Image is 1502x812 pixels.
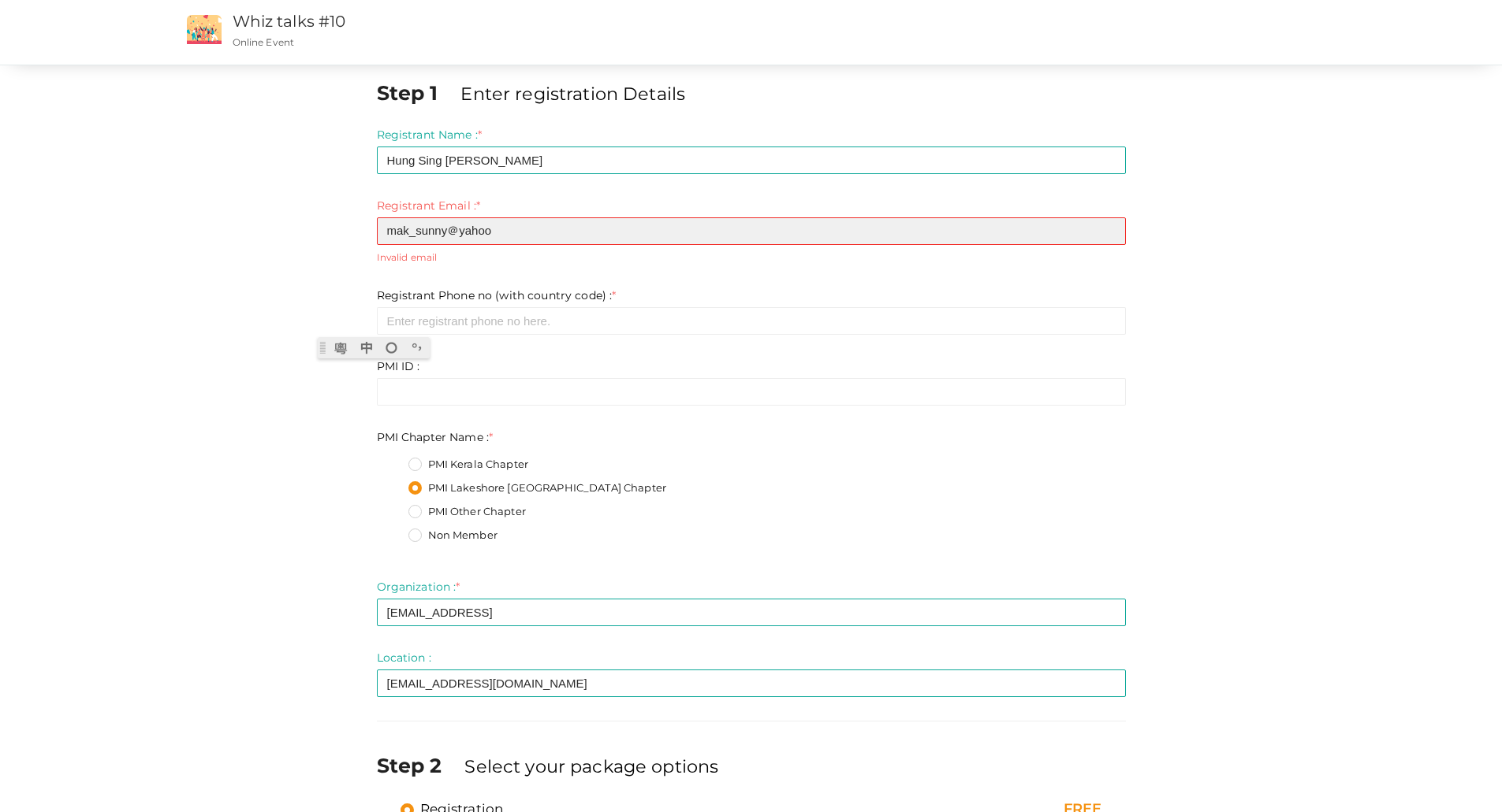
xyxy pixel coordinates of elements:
label: Non Member [408,528,498,543]
label: Registrant Name : [377,127,483,143]
label: PMI Chapter Name : [377,429,494,445]
label: Enter registration Details [460,81,685,106]
input: Enter registrant phone no here. [377,307,1126,335]
a: Whiz talks #10 [233,12,346,31]
label: Location : [377,650,431,666]
small: Invalid email [377,250,1126,264]
label: Organization : [377,579,460,595]
input: Enter registrant name here. [377,146,1126,174]
label: Registrant Email : [377,198,481,213]
label: PMI Other Chapter [408,504,526,520]
label: Step 1 [377,79,458,107]
label: Step 2 [377,751,462,780]
label: Select your package options [464,754,718,779]
input: Enter registrant email here. [377,217,1126,245]
label: PMI Kerala Chapter [408,457,529,473]
img: event2.png [187,15,222,44]
label: PMI Lakeshore [GEOGRAPHIC_DATA] Chapter [408,480,666,496]
p: Online Event [233,35,984,49]
label: PMI ID : [377,358,420,374]
label: Registrant Phone no (with country code) : [377,287,617,303]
